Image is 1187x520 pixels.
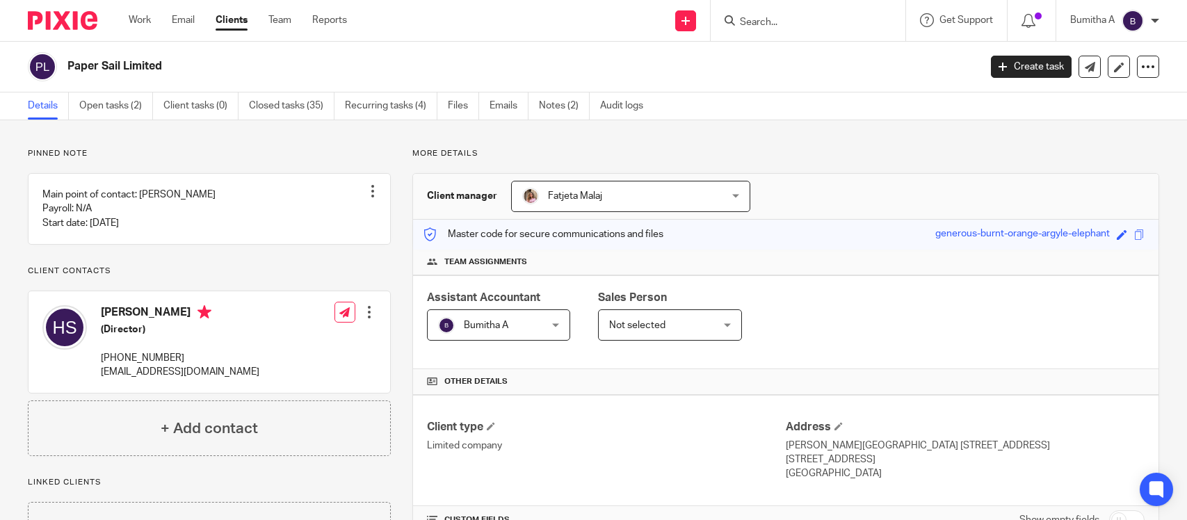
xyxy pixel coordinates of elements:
[1070,13,1115,27] p: Bumitha A
[522,188,539,204] img: MicrosoftTeams-image%20(5).png
[412,148,1159,159] p: More details
[28,477,391,488] p: Linked clients
[28,11,97,30] img: Pixie
[28,148,391,159] p: Pinned note
[939,15,993,25] span: Get Support
[163,92,239,120] a: Client tasks (0)
[129,13,151,27] a: Work
[1122,10,1144,32] img: svg%3E
[548,191,602,201] span: Fatjeta Malaj
[490,92,528,120] a: Emails
[161,418,258,439] h4: + Add contact
[738,17,864,29] input: Search
[786,439,1145,453] p: [PERSON_NAME][GEOGRAPHIC_DATA] [STREET_ADDRESS]
[268,13,291,27] a: Team
[786,466,1145,480] p: [GEOGRAPHIC_DATA]
[609,320,665,330] span: Not selected
[101,323,259,336] h5: (Director)
[427,420,786,434] h4: Client type
[427,439,786,453] p: Limited company
[42,305,87,350] img: svg%3E
[438,317,455,334] img: svg%3E
[598,292,667,303] span: Sales Person
[67,59,789,74] h2: Paper Sail Limited
[423,227,663,241] p: Master code for secure communications and files
[216,13,248,27] a: Clients
[991,56,1072,78] a: Create task
[101,365,259,379] p: [EMAIL_ADDRESS][DOMAIN_NAME]
[197,305,211,319] i: Primary
[172,13,195,27] a: Email
[786,453,1145,466] p: [STREET_ADDRESS]
[28,52,57,81] img: svg%3E
[28,92,69,120] a: Details
[935,227,1110,243] div: generous-burnt-orange-argyle-elephant
[464,320,508,330] span: Bumitha A
[600,92,654,120] a: Audit logs
[444,257,527,268] span: Team assignments
[312,13,347,27] a: Reports
[345,92,437,120] a: Recurring tasks (4)
[79,92,153,120] a: Open tasks (2)
[448,92,479,120] a: Files
[444,376,508,387] span: Other details
[28,266,391,277] p: Client contacts
[427,189,497,203] h3: Client manager
[539,92,590,120] a: Notes (2)
[101,305,259,323] h4: [PERSON_NAME]
[249,92,334,120] a: Closed tasks (35)
[786,420,1145,434] h4: Address
[101,351,259,365] p: [PHONE_NUMBER]
[427,292,540,303] span: Assistant Accountant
